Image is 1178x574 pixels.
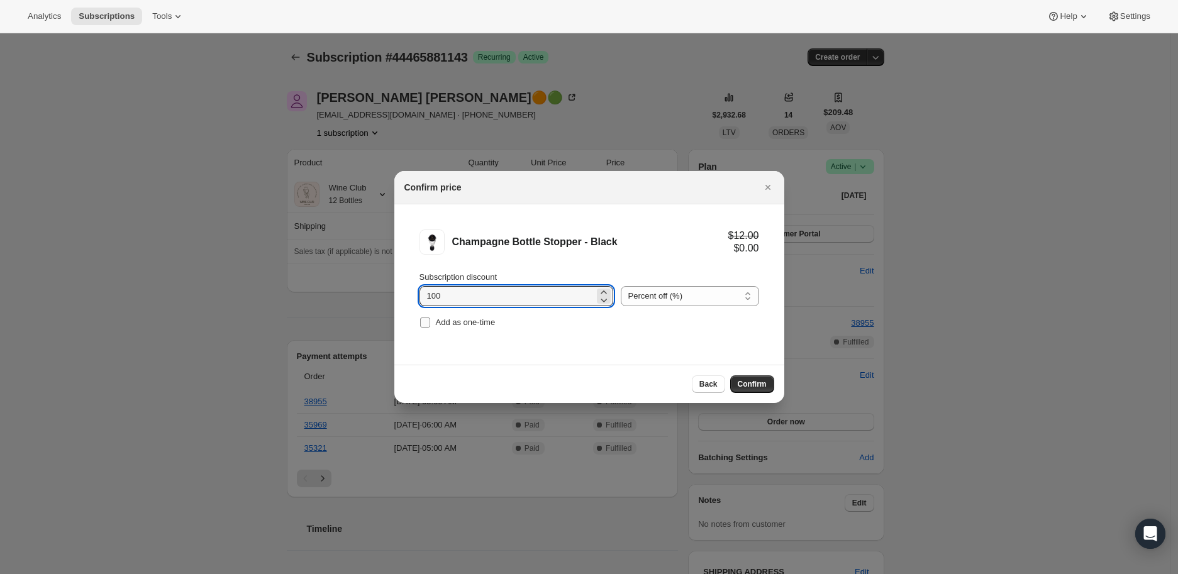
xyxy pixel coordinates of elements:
button: Help [1040,8,1097,25]
span: Help [1060,11,1077,21]
span: Subscriptions [79,11,135,21]
span: Tools [152,11,172,21]
img: Champagne Bottle Stopper - Black [420,229,445,255]
span: Confirm [738,379,767,389]
div: $12.00 [728,229,759,242]
button: Back [692,375,725,393]
span: Back [699,379,718,389]
span: Subscription discount [420,272,497,282]
button: Subscriptions [71,8,142,25]
div: Champagne Bottle Stopper - Black [452,236,728,248]
div: Open Intercom Messenger [1135,519,1165,549]
button: Close [759,179,777,196]
button: Confirm [730,375,774,393]
button: Settings [1100,8,1158,25]
span: Settings [1120,11,1150,21]
button: Analytics [20,8,69,25]
span: Add as one-time [436,317,496,327]
span: Analytics [28,11,61,21]
div: $0.00 [728,242,759,255]
button: Tools [145,8,192,25]
h2: Confirm price [404,181,462,194]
